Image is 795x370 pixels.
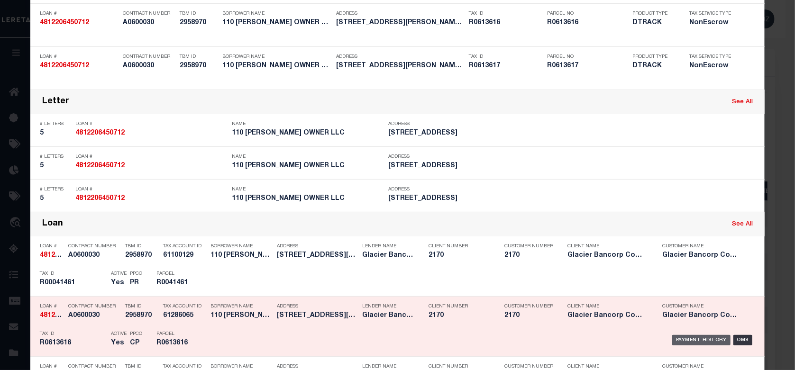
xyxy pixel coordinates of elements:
h5: R0613616 [40,339,106,347]
p: Borrower Name [210,244,272,249]
h5: PR [130,279,142,287]
h5: R00041461 [40,279,106,287]
p: Tax ID [469,54,542,60]
p: TBM ID [180,11,218,17]
p: Address [277,304,357,309]
h5: 5 [40,129,71,137]
strong: 4812206450712 [40,252,89,259]
h5: 2958970 [125,312,158,320]
h5: R0613617 [469,62,542,70]
h5: R0613616 [469,19,542,27]
p: Client Name [567,364,648,370]
p: Customer Number [504,304,553,309]
p: Name [232,154,384,160]
h5: 4812206450712 [40,312,64,320]
h5: Yes [111,339,125,347]
p: Name [232,187,384,192]
h5: A0600030 [68,252,120,260]
h5: Yes [111,279,125,287]
h5: 110 EMERY OWNER LLC [210,252,272,260]
h5: 2958970 [180,62,218,70]
p: Address [336,54,464,60]
p: Lender Name [362,364,414,370]
a: See All [732,99,753,105]
h5: 1437 7TH ST STE 200 [388,162,540,170]
p: TBM ID [125,364,158,370]
p: # Letters [40,121,71,127]
p: Address [388,187,540,192]
p: Address [277,244,357,249]
h5: 4812206450712 [40,252,64,260]
strong: 4812206450712 [40,19,89,26]
p: Contract Number [123,54,175,60]
h5: NonEscrow [689,62,737,70]
p: Loan # [75,187,227,192]
p: Product Type [632,54,675,60]
h5: 1437 7TH ST STE 200 [388,195,540,203]
p: Address [277,364,357,370]
h5: 4812206450712 [75,162,227,170]
p: Customer Name [662,304,743,309]
h5: 61100129 [163,252,206,260]
h5: 1437 7TH ST STE 200 [388,129,540,137]
h5: 110 EMERY STREET LONGMONT CO 80... [277,312,357,320]
h5: 2170 [429,252,490,260]
h5: Glacier Bancorp Commercial [362,252,414,260]
strong: 4812206450712 [40,63,89,69]
p: Client Name [567,244,648,249]
h5: CP [130,339,142,347]
h5: 4812206450712 [40,62,118,70]
h5: R0613616 [547,19,628,27]
p: Tax ID [40,331,106,337]
strong: 4812206450712 [40,312,89,319]
p: Client Number [429,244,490,249]
h5: 110 EMERY STREET LONGMONT CO 80... [336,19,464,27]
h5: A0600030 [68,312,120,320]
p: Loan # [40,304,64,309]
p: Lender Name [362,304,414,309]
h5: DTRACK [632,62,675,70]
p: TBM ID [125,244,158,249]
p: Borrower Name [222,54,331,60]
p: Tax Account ID [163,364,206,370]
p: Parcel [156,271,199,277]
p: Parcel [156,331,199,337]
h5: Glacier Bancorp Commercial [567,312,648,320]
h5: A0600030 [123,62,175,70]
h5: Glacier Bancorp Commercial [567,252,648,260]
p: Loan # [75,154,227,160]
p: PPCC [130,271,142,277]
h5: Glacier Bancorp Commercial [662,312,743,320]
p: Loan # [40,11,118,17]
p: # Letters [40,187,71,192]
p: Address [336,11,464,17]
p: Parcel No [547,54,628,60]
p: Loan # [40,54,118,60]
div: Payment History [672,335,731,345]
p: Contract Number [68,364,120,370]
h5: 2958970 [125,252,158,260]
h5: 2170 [429,312,490,320]
p: Tax Account ID [163,304,206,309]
p: PPCC [130,331,142,337]
p: Client Number [429,304,490,309]
h5: 110 EMERY OWNER LLC [232,129,384,137]
p: Active [111,331,127,337]
p: Borrower Name [210,364,272,370]
h5: 4812206450712 [40,19,118,27]
h5: 5 [40,195,71,203]
p: Tax Service Type [689,11,737,17]
h5: 2170 [504,252,552,260]
p: Customer Number [504,244,553,249]
p: Borrower Name [222,11,331,17]
p: Client Number [429,364,490,370]
p: Tax ID [40,271,106,277]
p: Tax Service Type [689,54,737,60]
p: Address [388,154,540,160]
h5: NonEscrow [689,19,737,27]
p: TBM ID [180,54,218,60]
h5: 2170 [504,312,552,320]
h5: A0600030 [123,19,175,27]
p: Tax ID [469,11,542,17]
h5: 4812206450712 [75,129,227,137]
